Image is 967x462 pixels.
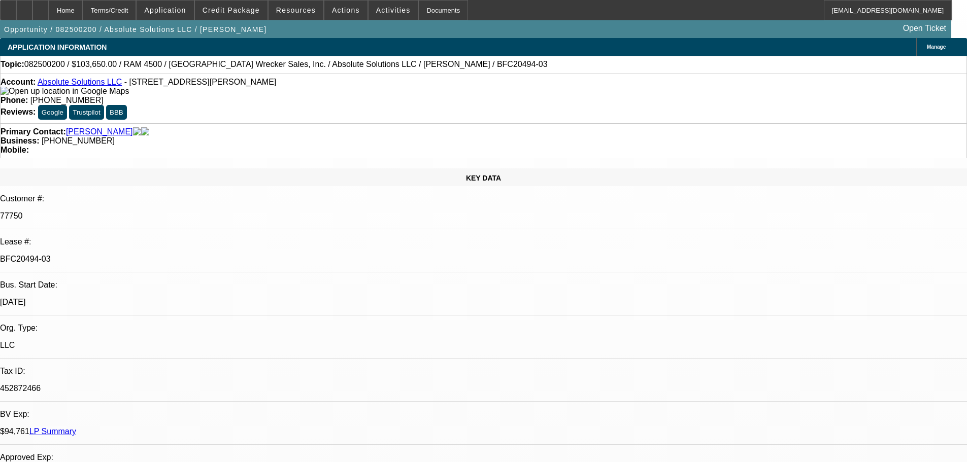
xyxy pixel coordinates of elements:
[66,127,133,136] a: [PERSON_NAME]
[1,60,24,69] strong: Topic:
[106,105,127,120] button: BBB
[369,1,418,20] button: Activities
[203,6,260,14] span: Credit Package
[324,1,368,20] button: Actions
[141,127,149,136] img: linkedin-icon.png
[4,25,266,33] span: Opportunity / 082500200 / Absolute Solutions LLC / [PERSON_NAME]
[1,146,29,154] strong: Mobile:
[927,44,946,50] span: Manage
[899,20,950,37] a: Open Ticket
[269,1,323,20] button: Resources
[124,78,277,86] span: - [STREET_ADDRESS][PERSON_NAME]
[144,6,186,14] span: Application
[30,96,104,104] span: [PHONE_NUMBER]
[1,108,36,116] strong: Reviews:
[29,427,76,436] a: LP Summary
[195,1,268,20] button: Credit Package
[8,43,107,51] span: APPLICATION INFORMATION
[24,60,548,69] span: 082500200 / $103,650.00 / RAM 4500 / [GEOGRAPHIC_DATA] Wrecker Sales, Inc. / Absolute Solutions L...
[133,127,141,136] img: facebook-icon.png
[69,105,104,120] button: Trustpilot
[466,174,501,182] span: KEY DATA
[137,1,193,20] button: Application
[376,6,411,14] span: Activities
[1,96,28,104] strong: Phone:
[1,87,129,95] a: View Google Maps
[42,136,115,145] span: [PHONE_NUMBER]
[1,136,39,145] strong: Business:
[1,78,36,86] strong: Account:
[1,127,66,136] strong: Primary Contact:
[276,6,316,14] span: Resources
[332,6,360,14] span: Actions
[1,87,129,96] img: Open up location in Google Maps
[38,105,67,120] button: Google
[38,78,122,86] a: Absolute Solutions LLC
